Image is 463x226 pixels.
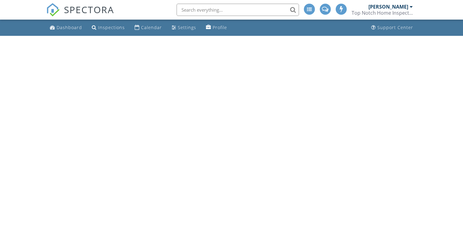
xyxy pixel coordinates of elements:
[178,24,196,30] div: Settings
[377,24,413,30] div: Support Center
[132,22,164,33] a: Calendar
[64,3,114,16] span: SPECTORA
[98,24,125,30] div: Inspections
[89,22,127,33] a: Inspections
[46,3,60,17] img: The Best Home Inspection Software - Spectora
[368,4,408,10] div: [PERSON_NAME]
[46,8,114,21] a: SPECTORA
[352,10,413,16] div: Top Notch Home Inspections
[57,24,82,30] div: Dashboard
[141,24,162,30] div: Calendar
[177,4,299,16] input: Search everything...
[369,22,416,33] a: Support Center
[203,22,230,33] a: Profile
[213,24,227,30] div: Profile
[169,22,199,33] a: Settings
[47,22,84,33] a: Dashboard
